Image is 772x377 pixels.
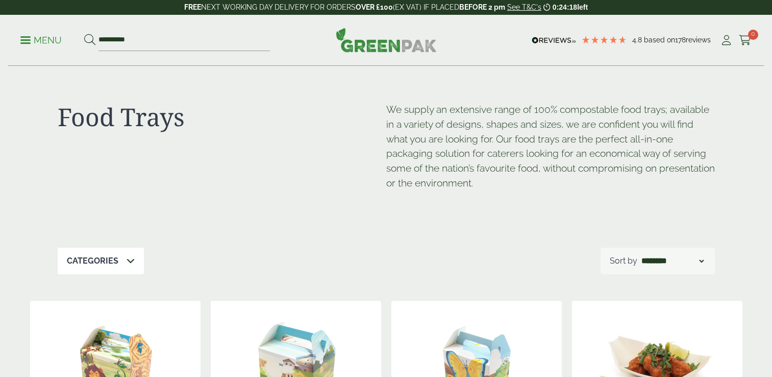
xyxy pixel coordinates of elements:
span: 4.8 [632,36,644,44]
span: left [577,3,588,11]
p: We supply an extensive range of 100% compostable food trays; available in a variety of designs, s... [386,102,715,191]
i: Cart [739,35,752,45]
div: 4.78 Stars [581,35,627,44]
p: Categories [67,255,118,267]
strong: BEFORE 2 pm [459,3,505,11]
strong: OVER £100 [356,3,393,11]
span: reviews [686,36,711,44]
h1: Food Trays [58,102,386,132]
img: GreenPak Supplies [336,28,437,52]
select: Shop order [639,255,706,267]
a: See T&C's [507,3,541,11]
p: Menu [20,34,62,46]
i: My Account [720,35,733,45]
span: Based on [644,36,675,44]
span: 0:24:18 [553,3,577,11]
span: 0 [748,30,758,40]
span: 178 [675,36,686,44]
strong: FREE [184,3,201,11]
a: 0 [739,33,752,48]
img: REVIEWS.io [532,37,576,44]
a: Menu [20,34,62,44]
p: Sort by [610,255,637,267]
